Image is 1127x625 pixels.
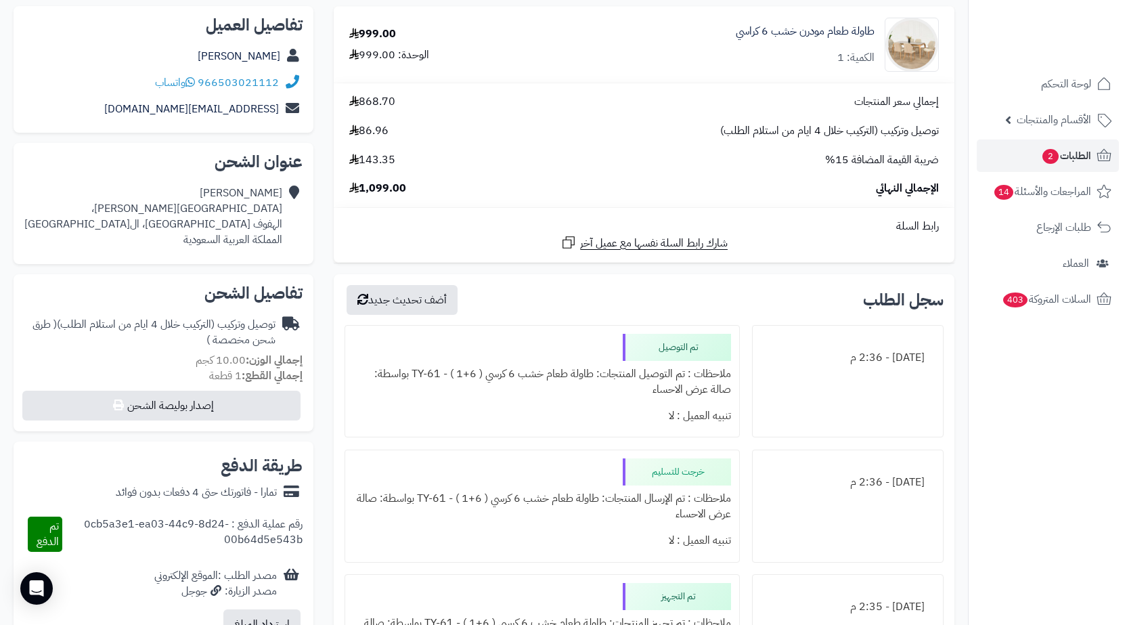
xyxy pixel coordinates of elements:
span: 2 [1042,149,1059,165]
div: تم التجهيز [623,583,731,610]
div: Open Intercom Messenger [20,572,53,605]
div: تنبيه العميل : لا [353,527,731,554]
h3: سجل الطلب [863,292,944,308]
div: [DATE] - 2:36 م [761,469,935,496]
div: خرجت للتسليم [623,458,731,486]
div: مصدر الزيارة: جوجل [154,584,277,599]
span: توصيل وتركيب (التركيب خلال 4 ايام من استلام الطلب) [720,123,939,139]
img: 1751797083-1-90x90.jpg [885,18,938,72]
span: ( طرق شحن مخصصة ) [32,316,275,348]
div: تم التوصيل [623,334,731,361]
span: ضريبة القيمة المضافة 15% [825,152,939,168]
span: الأقسام والمنتجات [1017,110,1091,129]
span: 14 [994,185,1014,200]
div: [PERSON_NAME] [GEOGRAPHIC_DATA][PERSON_NAME]، الهفوف [GEOGRAPHIC_DATA]، ال[GEOGRAPHIC_DATA] الممل... [24,186,282,247]
div: 999.00 [349,26,396,42]
span: 1,099.00 [349,181,406,196]
span: المراجعات والأسئلة [993,182,1091,201]
div: رقم عملية الدفع : 0cb5a3e1-ea03-44c9-8d24-00b64d5e543b [62,517,303,552]
div: [DATE] - 2:36 م [761,345,935,371]
button: أضف تحديث جديد [347,285,458,315]
span: إجمالي سعر المنتجات [854,94,939,110]
span: شارك رابط السلة نفسها مع عميل آخر [580,236,728,251]
div: مصدر الطلب :الموقع الإلكتروني [154,568,277,599]
a: [EMAIL_ADDRESS][DOMAIN_NAME] [104,101,279,117]
div: الكمية: 1 [837,50,875,66]
img: logo-2.png [1035,30,1114,59]
small: 1 قطعة [209,368,303,384]
a: واتساب [155,74,195,91]
span: الإجمالي النهائي [876,181,939,196]
a: السلات المتروكة403 [977,283,1119,316]
div: تمارا - فاتورتك حتى 4 دفعات بدون فوائد [116,485,277,500]
div: [DATE] - 2:35 م [761,594,935,620]
a: طلبات الإرجاع [977,211,1119,244]
span: طلبات الإرجاع [1036,218,1091,237]
button: إصدار بوليصة الشحن [22,391,301,421]
span: الطلبات [1041,146,1091,165]
span: لوحة التحكم [1041,74,1091,93]
span: تم الدفع [37,518,59,550]
a: الطلبات2 [977,139,1119,172]
div: ملاحظات : تم التوصيل المنتجات: طاولة طعام خشب 6 كرسي ( 6+1 ) - TY-61 بواسطة: صالة عرض الاحساء [353,361,731,403]
a: المراجعات والأسئلة14 [977,175,1119,208]
h2: طريقة الدفع [221,458,303,474]
span: 86.96 [349,123,389,139]
div: توصيل وتركيب (التركيب خلال 4 ايام من استلام الطلب) [24,317,275,348]
a: طاولة طعام مودرن خشب 6 كراسي [736,24,875,39]
h2: عنوان الشحن [24,154,303,170]
span: 868.70 [349,94,395,110]
a: لوحة التحكم [977,68,1119,100]
div: تنبيه العميل : لا [353,403,731,429]
div: رابط السلة [339,219,949,234]
a: شارك رابط السلة نفسها مع عميل آخر [560,234,728,251]
div: الوحدة: 999.00 [349,47,429,63]
span: السلات المتروكة [1002,290,1091,309]
div: ملاحظات : تم الإرسال المنتجات: طاولة طعام خشب 6 كرسي ( 6+1 ) - TY-61 بواسطة: صالة عرض الاحساء [353,486,731,527]
strong: إجمالي الوزن: [246,352,303,368]
a: 966503021112 [198,74,279,91]
span: العملاء [1063,254,1089,273]
a: [PERSON_NAME] [198,48,280,64]
h2: تفاصيل العميل [24,17,303,33]
small: 10.00 كجم [196,352,303,368]
a: العملاء [977,247,1119,280]
strong: إجمالي القطع: [242,368,303,384]
span: 143.35 [349,152,395,168]
span: 403 [1002,293,1027,308]
h2: تفاصيل الشحن [24,285,303,301]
